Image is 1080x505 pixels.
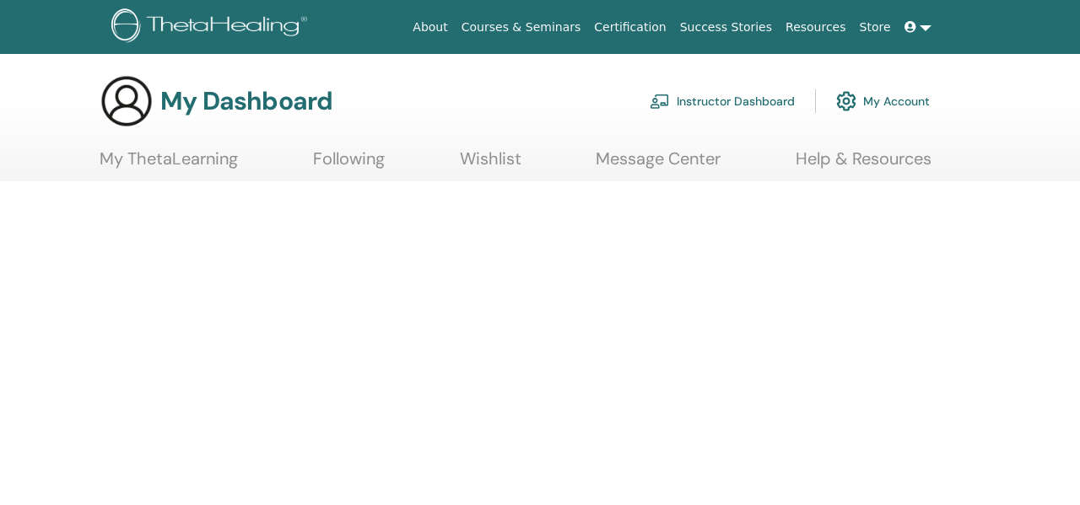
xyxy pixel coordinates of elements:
a: My ThetaLearning [100,148,238,181]
a: Help & Resources [796,148,931,181]
a: Resources [779,12,853,43]
img: chalkboard-teacher.svg [650,94,670,109]
a: Wishlist [460,148,521,181]
a: Message Center [596,148,721,181]
a: My Account [836,83,930,120]
a: Courses & Seminars [455,12,588,43]
a: Following [313,148,385,181]
a: Instructor Dashboard [650,83,795,120]
a: About [406,12,454,43]
img: logo.png [111,8,313,46]
img: cog.svg [836,87,856,116]
img: generic-user-icon.jpg [100,74,154,128]
a: Certification [587,12,672,43]
a: Success Stories [673,12,779,43]
a: Store [853,12,898,43]
h3: My Dashboard [160,86,332,116]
